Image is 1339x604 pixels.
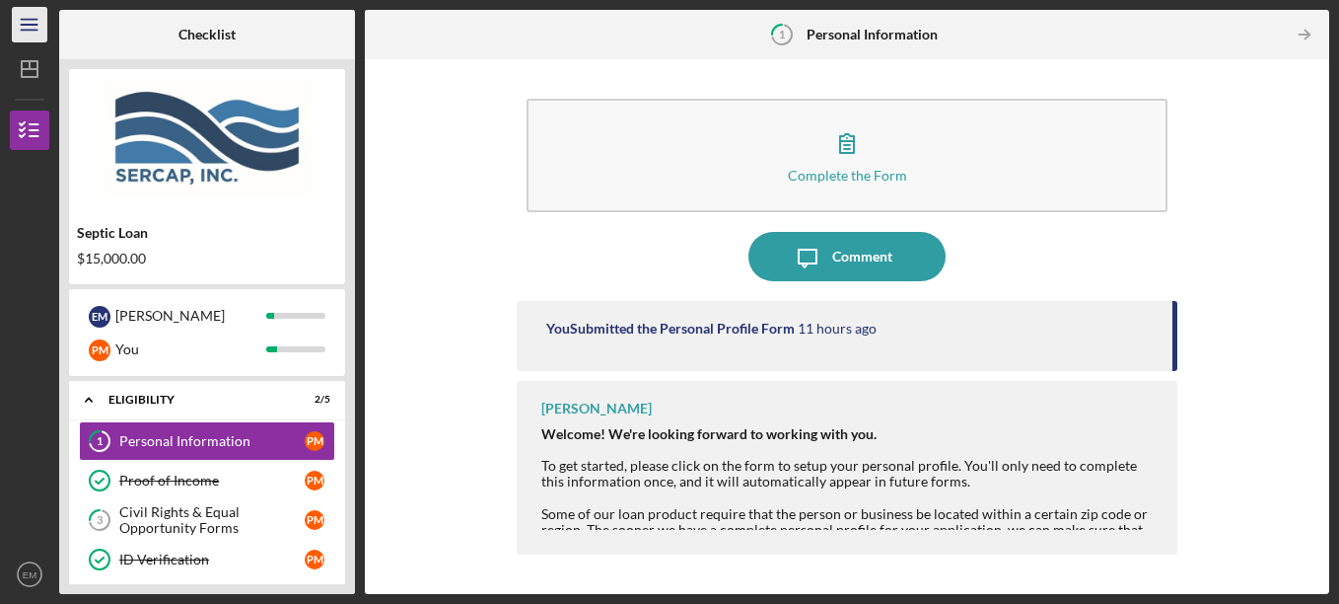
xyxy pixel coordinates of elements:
div: To get started, please click on the form to setup your personal profile. You'll only need to comp... [541,426,1159,490]
button: EM [10,555,49,594]
div: P M [305,471,324,491]
a: 1Personal InformationPM [79,421,335,461]
div: P M [89,340,110,361]
div: Proof of Income [119,473,305,489]
div: 2 / 5 [295,394,330,406]
div: P M [305,510,324,530]
a: 3Civil Rights & Equal Opportunity FormsPM [79,500,335,540]
div: Eligibility [108,394,281,406]
tspan: 3 [97,514,103,527]
strong: Welcome! We're looking forward to working with you. [541,425,877,442]
div: Complete the Form [788,168,907,183]
div: Civil Rights & Equal Opportunity Forms [119,504,305,536]
tspan: 1 [779,28,785,40]
div: P M [305,431,324,451]
div: $15,000.00 [77,251,337,266]
a: ID VerificationPM [79,540,335,579]
div: Comment [832,232,892,281]
div: You Submitted the Personal Profile Form [546,321,795,337]
div: [PERSON_NAME] [115,299,266,333]
tspan: 1 [97,435,103,448]
div: [PERSON_NAME] [541,401,652,416]
time: 2025-09-25 13:53 [798,321,877,337]
div: E M [89,306,110,328]
button: Complete the Form [527,99,1168,212]
button: Comment [748,232,946,281]
div: ID Verification [119,552,305,567]
div: Septic Loan [77,225,337,241]
div: Personal Information [119,433,305,449]
a: Proof of IncomePM [79,461,335,500]
img: Product logo [69,79,345,197]
div: P M [305,550,324,569]
b: Checklist [178,27,236,42]
text: EM [23,569,36,580]
div: Some of our loan product require that the person or business be located within a certain zip code... [541,506,1159,554]
div: You [115,333,266,366]
b: Personal Information [807,27,938,42]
